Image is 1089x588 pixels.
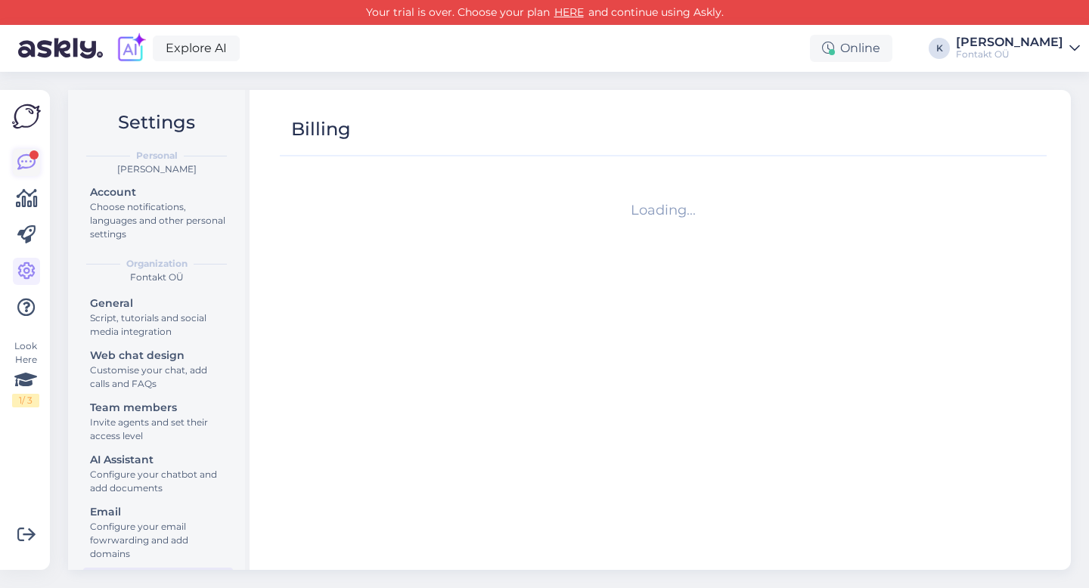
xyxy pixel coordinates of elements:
a: Web chat designCustomise your chat, add calls and FAQs [83,345,233,393]
img: explore-ai [115,32,147,64]
div: Online [810,35,892,62]
div: Loading... [286,200,1041,221]
a: HERE [550,5,588,19]
div: Choose notifications, languages and other personal settings [90,200,226,241]
a: [PERSON_NAME]Fontakt OÜ [956,36,1080,60]
div: Email [90,504,226,520]
img: Askly Logo [12,102,41,131]
b: Personal [136,149,178,162]
div: Configure your chatbot and add documents [90,468,226,495]
div: General [90,296,226,311]
a: Team membersInvite agents and set their access level [83,398,233,445]
a: AI AssistantConfigure your chatbot and add documents [83,450,233,497]
div: Web chat design [90,348,226,364]
div: Script, tutorials and social media integration [90,311,226,339]
b: Organization [126,257,188,271]
div: Account [90,184,226,200]
div: 1 / 3 [12,394,39,407]
a: GeneralScript, tutorials and social media integration [83,293,233,341]
div: Fontakt OÜ [956,48,1063,60]
a: Explore AI [153,36,240,61]
div: [PERSON_NAME] [80,162,233,176]
a: AccountChoose notifications, languages and other personal settings [83,182,233,243]
div: Team members [90,400,226,416]
div: Fontakt OÜ [80,271,233,284]
div: Look Here [12,339,39,407]
div: K [929,38,950,59]
div: AI Assistant [90,452,226,468]
a: EmailConfigure your email fowrwarding and add domains [83,502,233,563]
div: Invite agents and set their access level [90,416,226,443]
div: [PERSON_NAME] [956,36,1063,48]
h2: Settings [80,108,233,137]
div: Configure your email fowrwarding and add domains [90,520,226,561]
div: Billing [291,115,351,144]
div: Customise your chat, add calls and FAQs [90,364,226,391]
